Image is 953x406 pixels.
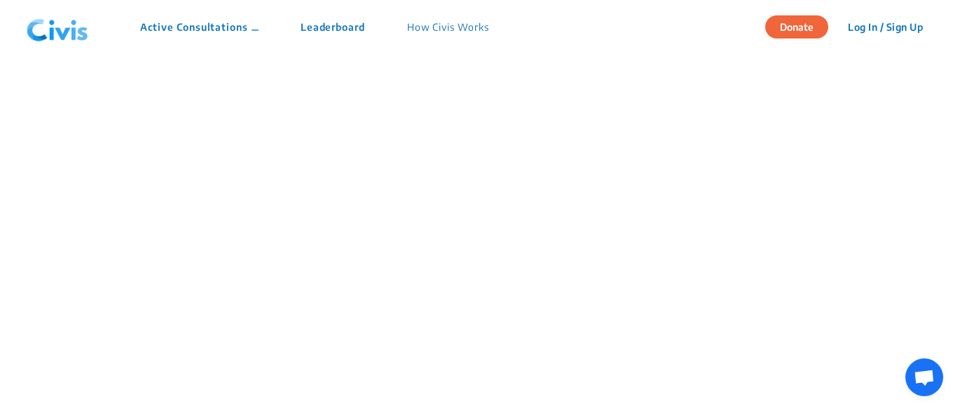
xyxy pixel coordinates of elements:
[407,20,489,34] p: How Civis Works
[839,16,932,38] button: Log In / Sign Up
[905,358,943,396] a: Open chat
[765,15,828,38] button: Donate
[140,20,259,34] p: Active Consultations
[301,20,365,34] p: Leaderboard
[21,6,94,48] img: navlogo.png
[765,19,839,33] a: Donate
